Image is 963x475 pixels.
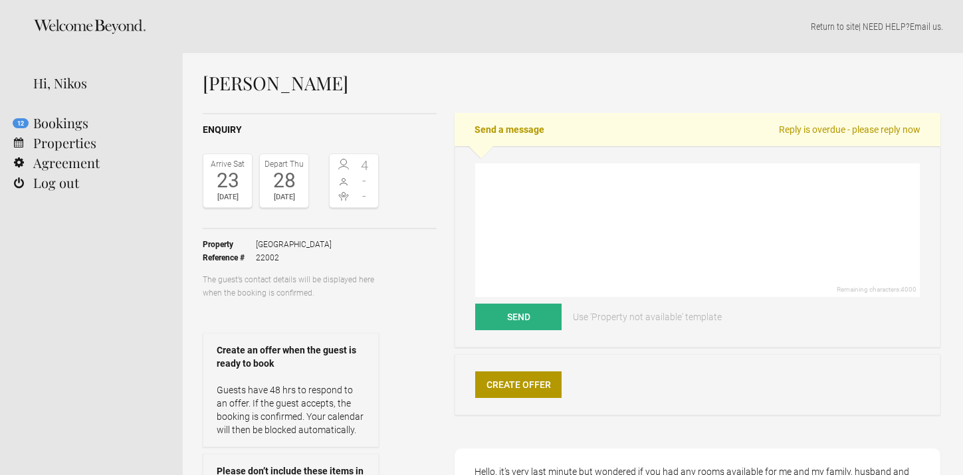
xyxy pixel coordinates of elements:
a: Email us [910,21,941,32]
div: [DATE] [263,191,305,204]
strong: Create an offer when the guest is ready to book [217,343,365,370]
a: Return to site [811,21,859,32]
p: Guests have 48 hrs to respond to an offer. If the guest accepts, the booking is confirmed. Your c... [217,383,365,436]
span: - [354,174,375,187]
a: Use 'Property not available' template [564,304,731,330]
div: Hi, Nikos [33,73,163,93]
flynt-notification-badge: 12 [13,118,29,128]
div: 23 [207,171,249,191]
div: Arrive Sat [207,157,249,171]
span: [GEOGRAPHIC_DATA] [256,238,332,251]
span: 22002 [256,251,332,264]
a: Create Offer [475,371,562,398]
h2: Enquiry [203,123,437,137]
button: Send [475,304,562,330]
h1: [PERSON_NAME] [203,73,940,93]
span: Reply is overdue - please reply now [779,123,920,136]
div: [DATE] [207,191,249,204]
h2: Send a message [455,113,940,146]
span: 4 [354,159,375,172]
div: 28 [263,171,305,191]
p: The guest’s contact details will be displayed here when the booking is confirmed. [203,273,379,300]
span: - [354,189,375,203]
strong: Property [203,238,256,251]
div: Depart Thu [263,157,305,171]
strong: Reference # [203,251,256,264]
p: | NEED HELP? . [203,20,943,33]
